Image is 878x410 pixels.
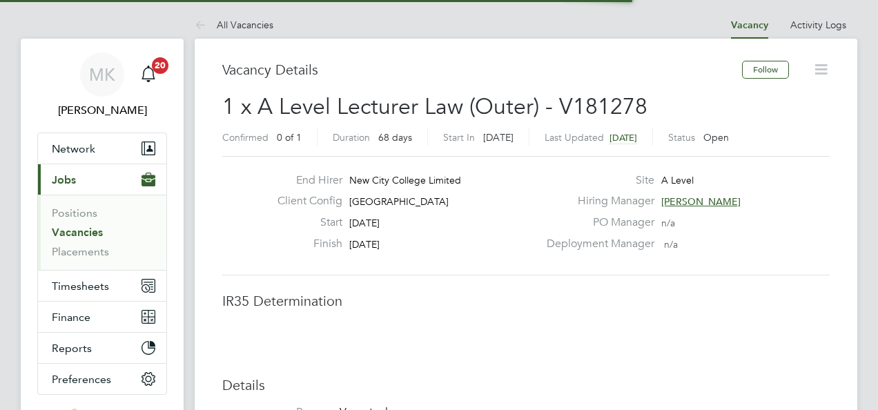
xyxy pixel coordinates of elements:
[731,19,768,31] a: Vacancy
[378,131,412,144] span: 68 days
[443,131,475,144] label: Start In
[52,342,92,355] span: Reports
[664,238,678,251] span: n/a
[195,19,273,31] a: All Vacancies
[545,131,604,144] label: Last Updated
[38,195,166,270] div: Jobs
[222,376,830,394] h3: Details
[349,195,449,208] span: [GEOGRAPHIC_DATA]
[38,302,166,332] button: Finance
[277,131,302,144] span: 0 of 1
[349,174,461,186] span: New City College Limited
[668,131,695,144] label: Status
[89,66,115,84] span: MK
[52,142,95,155] span: Network
[538,237,654,251] label: Deployment Manager
[349,217,380,229] span: [DATE]
[52,206,97,219] a: Positions
[222,61,742,79] h3: Vacancy Details
[52,173,76,186] span: Jobs
[38,133,166,164] button: Network
[52,226,103,239] a: Vacancies
[742,61,789,79] button: Follow
[661,195,741,208] span: [PERSON_NAME]
[661,174,694,186] span: A Level
[222,93,647,120] span: 1 x A Level Lecturer Law (Outer) - V181278
[52,373,111,386] span: Preferences
[790,19,846,31] a: Activity Logs
[661,217,675,229] span: n/a
[538,215,654,230] label: PO Manager
[538,173,654,188] label: Site
[609,132,637,144] span: [DATE]
[37,102,167,119] span: Megan Knowles
[52,280,109,293] span: Timesheets
[38,271,166,301] button: Timesheets
[152,57,168,74] span: 20
[52,311,90,324] span: Finance
[222,292,830,310] h3: IR35 Determination
[349,238,380,251] span: [DATE]
[333,131,370,144] label: Duration
[38,364,166,394] button: Preferences
[37,52,167,119] a: MK[PERSON_NAME]
[483,131,514,144] span: [DATE]
[266,215,342,230] label: Start
[222,131,269,144] label: Confirmed
[38,333,166,363] button: Reports
[135,52,162,97] a: 20
[52,245,109,258] a: Placements
[538,194,654,208] label: Hiring Manager
[38,164,166,195] button: Jobs
[266,173,342,188] label: End Hirer
[266,194,342,208] label: Client Config
[703,131,729,144] span: Open
[266,237,342,251] label: Finish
